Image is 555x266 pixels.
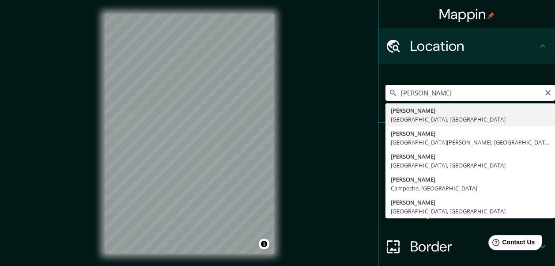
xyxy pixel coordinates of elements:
div: Border [378,229,555,264]
div: Layout [378,194,555,229]
canvas: Map [105,14,274,254]
div: [PERSON_NAME] [391,106,550,115]
div: Campeche, [GEOGRAPHIC_DATA] [391,184,550,193]
h4: Border [410,238,537,255]
h4: Layout [410,202,537,220]
input: Pick your city or area [385,85,555,101]
div: [PERSON_NAME] [391,175,550,184]
div: Location [378,28,555,64]
div: [GEOGRAPHIC_DATA], [GEOGRAPHIC_DATA] [391,207,550,216]
div: [PERSON_NAME] [391,152,550,161]
button: Toggle attribution [259,239,269,249]
div: [GEOGRAPHIC_DATA], [GEOGRAPHIC_DATA] [391,161,550,170]
div: [PERSON_NAME] [391,198,550,207]
h4: Mappin [439,5,495,23]
div: Style [378,158,555,194]
h4: Location [410,37,537,55]
div: Pins [378,123,555,158]
iframe: Help widget launcher [476,232,545,256]
div: [PERSON_NAME] [391,129,550,138]
img: pin-icon.png [487,12,495,19]
div: [GEOGRAPHIC_DATA][PERSON_NAME], [GEOGRAPHIC_DATA] [391,138,550,147]
div: [GEOGRAPHIC_DATA], [GEOGRAPHIC_DATA] [391,115,550,124]
button: Clear [544,88,551,96]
